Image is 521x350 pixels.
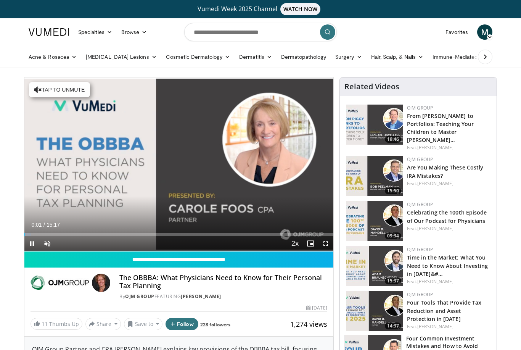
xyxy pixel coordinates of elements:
[407,254,488,277] a: Time in the Market: What You Need to Know About Investing in [DATE]&#…
[385,323,401,329] span: 14:37
[346,246,403,286] img: cfc453be-3f74-41d3-a301-0743b7c46f05.150x105_q85_crop-smart_upscale.jpg
[24,236,40,251] button: Pause
[417,225,453,232] a: [PERSON_NAME]
[92,274,110,292] img: Avatar
[407,105,433,111] a: OJM Group
[125,293,154,300] a: OJM Group
[200,321,230,328] a: 228 followers
[303,236,318,251] button: Enable picture-in-picture mode
[288,236,303,251] button: Playback Rate
[81,49,161,65] a: [MEDICAL_DATA] Lesions
[407,156,433,163] a: OJM Group
[346,246,403,286] a: 15:37
[385,136,401,143] span: 19:46
[407,299,482,322] a: Four Tools That Provide Tax Reduction and Asset Protection in [DATE]
[235,49,277,65] a: Dermatitis
[31,274,89,292] img: OJM Group
[43,222,45,228] span: /
[74,24,117,40] a: Specialties
[407,164,484,179] a: Are You Making These Costly IRA Mistakes?
[407,180,490,187] div: Feat.
[477,24,492,40] a: M
[280,3,321,15] span: WATCH NOW
[385,232,401,239] span: 09:34
[344,82,399,91] h4: Related Videos
[24,233,333,236] div: Progress Bar
[407,291,433,298] a: OJM Group
[441,24,473,40] a: Favorites
[181,293,221,300] a: [PERSON_NAME]
[407,112,474,144] a: From [PERSON_NAME] to Portfolios: Teaching Your Children to Master [PERSON_NAME]…
[417,278,453,285] a: [PERSON_NAME]
[407,225,490,232] div: Feat.
[277,49,331,65] a: Dermatopathology
[29,28,69,36] img: VuMedi Logo
[318,236,333,251] button: Fullscreen
[24,77,333,252] video-js: Video Player
[30,3,491,15] a: Vumedi Week 2025 ChannelWATCH NOW
[407,144,490,151] div: Feat.
[346,156,403,196] a: 15:50
[346,105,403,145] img: 282c92bf-9480-4465-9a17-aeac8df0c943.150x105_q85_crop-smart_upscale.jpg
[24,49,81,65] a: Acne & Rosacea
[31,222,42,228] span: 0:01
[117,24,152,40] a: Browse
[346,105,403,145] a: 19:46
[306,305,327,311] div: [DATE]
[166,318,198,330] button: Follow
[346,201,403,241] a: 09:34
[407,246,433,253] a: OJM Group
[417,323,453,330] a: [PERSON_NAME]
[407,201,433,208] a: OJM Group
[184,23,337,41] input: Search topics, interventions
[161,49,235,65] a: Cosmetic Dermatology
[407,323,490,330] div: Feat.
[29,82,90,97] button: Tap to unmute
[417,144,453,151] a: [PERSON_NAME]
[85,318,121,330] button: Share
[417,180,453,187] a: [PERSON_NAME]
[31,318,82,330] a: 11 Thumbs Up
[47,222,60,228] span: 15:17
[346,291,403,331] a: 14:37
[407,209,487,224] a: Celebrating the 100th Episode of Our Podcast for Physicians
[346,201,403,241] img: 7438bed5-bde3-4519-9543-24a8eadaa1c2.150x105_q85_crop-smart_upscale.jpg
[119,293,327,300] div: By FEATURING
[124,318,163,330] button: Save to
[385,187,401,194] span: 15:50
[346,156,403,196] img: 4b415aee-9520-4d6f-a1e1-8e5e22de4108.150x105_q85_crop-smart_upscale.jpg
[367,49,428,65] a: Hair, Scalp, & Nails
[119,274,327,290] h4: The OBBBA: What Physicians Need to Know for Their Personal Tax Planning
[42,320,48,327] span: 11
[407,278,490,285] div: Feat.
[290,319,327,329] span: 1,274 views
[385,277,401,284] span: 15:37
[346,291,403,331] img: 6704c0a6-4d74-4e2e-aaba-7698dfbc586a.150x105_q85_crop-smart_upscale.jpg
[331,49,367,65] a: Surgery
[40,236,55,251] button: Unmute
[428,49,490,65] a: Immune-Mediated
